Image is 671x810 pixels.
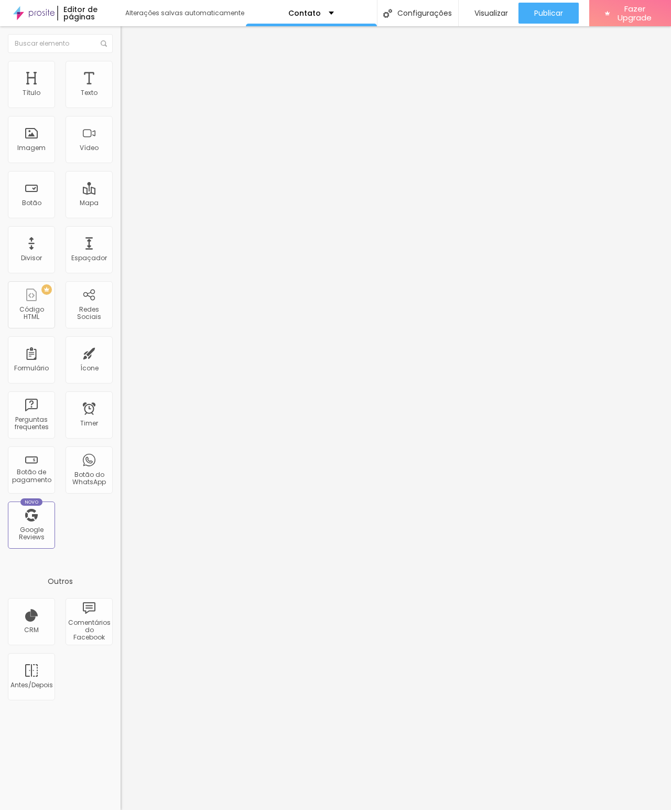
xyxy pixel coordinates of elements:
[20,498,43,506] div: Novo
[10,306,52,321] div: Código HTML
[80,144,99,152] div: Vídeo
[22,199,41,207] div: Botão
[14,365,49,372] div: Formulário
[459,3,518,24] button: Visualizar
[81,89,98,97] div: Texto
[68,471,110,486] div: Botão do WhatsApp
[23,89,40,97] div: Título
[21,254,42,262] div: Divisor
[10,526,52,541] div: Google Reviews
[10,468,52,484] div: Botão de pagamento
[383,9,392,18] img: Icone
[57,6,114,20] div: Editor de páginas
[121,26,671,810] iframe: Editor
[288,9,321,17] p: Contato
[474,9,508,17] span: Visualizar
[8,34,113,53] input: Buscar elemento
[68,619,110,642] div: Comentários do Facebook
[10,416,52,431] div: Perguntas frequentes
[10,681,52,689] div: Antes/Depois
[518,3,579,24] button: Publicar
[80,365,99,372] div: Ícone
[24,626,39,634] div: CRM
[614,4,655,23] span: Fazer Upgrade
[125,10,246,16] div: Alterações salvas automaticamente
[80,420,98,427] div: Timer
[17,144,46,152] div: Imagem
[80,199,99,207] div: Mapa
[71,254,107,262] div: Espaçador
[68,306,110,321] div: Redes Sociais
[101,40,107,47] img: Icone
[534,9,563,17] span: Publicar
